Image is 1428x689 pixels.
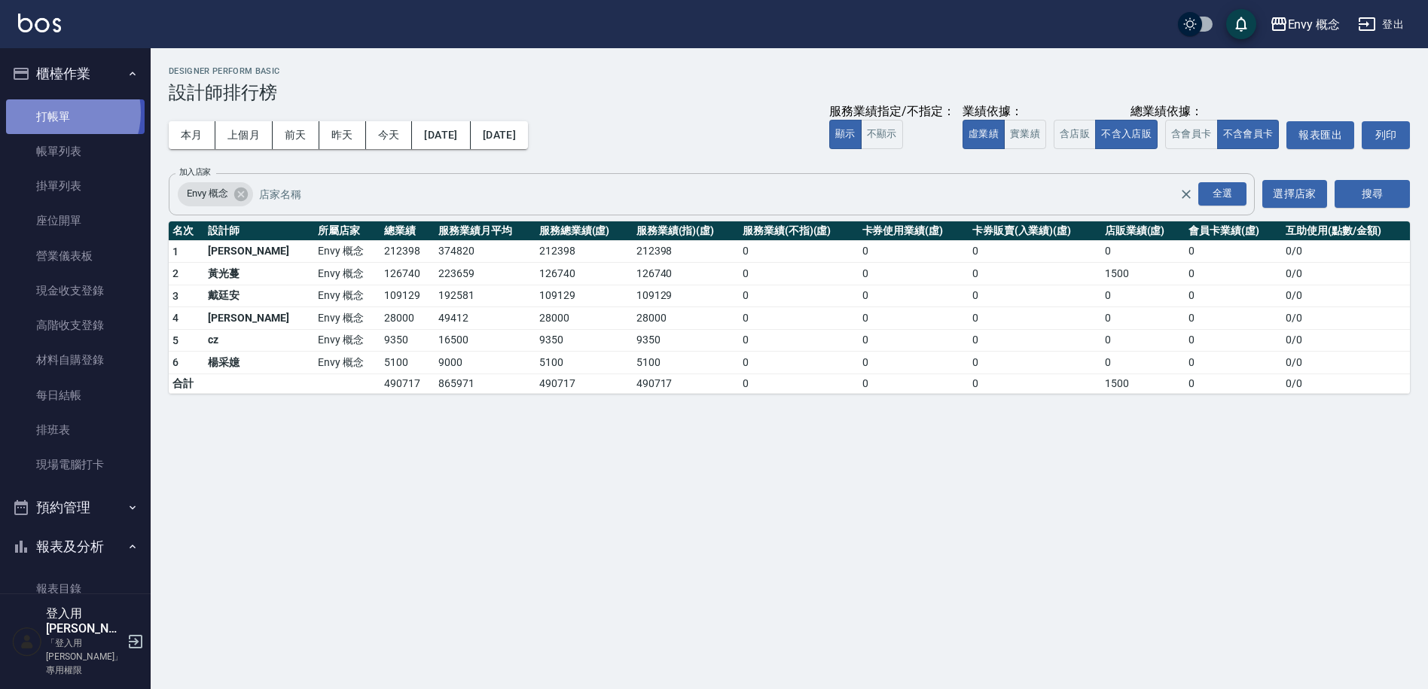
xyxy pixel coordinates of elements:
[859,373,969,393] td: 0
[969,221,1101,241] th: 卡券販賣(入業績)(虛)
[169,373,204,393] td: 合計
[1185,307,1282,330] td: 0
[633,240,739,263] td: 212398
[471,121,528,149] button: [DATE]
[739,307,859,330] td: 0
[273,121,319,149] button: 前天
[1282,285,1410,307] td: 0 / 0
[1185,329,1282,352] td: 0
[969,352,1101,374] td: 0
[6,413,145,447] a: 排班表
[169,121,215,149] button: 本月
[6,488,145,527] button: 預約管理
[1101,307,1185,330] td: 0
[535,263,633,285] td: 126740
[435,240,535,263] td: 374820
[1185,240,1282,263] td: 0
[969,373,1101,393] td: 0
[1185,352,1282,374] td: 0
[859,221,969,241] th: 卡券使用業績(虛)
[172,290,178,302] span: 3
[1282,352,1410,374] td: 0 / 0
[172,356,178,368] span: 6
[435,285,535,307] td: 192581
[6,54,145,93] button: 櫃檯作業
[380,221,435,241] th: 總業績
[204,240,314,263] td: [PERSON_NAME]
[739,373,859,393] td: 0
[829,120,862,149] button: 顯示
[739,240,859,263] td: 0
[535,240,633,263] td: 212398
[963,104,1046,120] div: 業績依據：
[6,308,145,343] a: 高階收支登錄
[535,221,633,241] th: 服務總業績(虛)
[178,186,237,201] span: Envy 概念
[380,240,435,263] td: 212398
[633,373,739,393] td: 490717
[204,352,314,374] td: 楊采嬑
[435,221,535,241] th: 服務業績月平均
[1286,121,1354,149] button: 報表匯出
[1282,263,1410,285] td: 0 / 0
[6,134,145,169] a: 帳單列表
[172,267,178,279] span: 2
[969,285,1101,307] td: 0
[435,307,535,330] td: 49412
[739,263,859,285] td: 0
[1288,15,1341,34] div: Envy 概念
[6,273,145,308] a: 現金收支登錄
[380,285,435,307] td: 109129
[1226,9,1256,39] button: save
[1282,329,1410,352] td: 0 / 0
[204,263,314,285] td: 黃光蔓
[1101,263,1185,285] td: 1500
[204,329,314,352] td: cz
[1101,352,1185,374] td: 0
[46,636,123,677] p: 「登入用[PERSON_NAME]」專用權限
[6,572,145,606] a: 報表目錄
[46,606,123,636] h5: 登入用[PERSON_NAME]
[859,307,969,330] td: 0
[435,329,535,352] td: 16500
[1004,120,1046,149] button: 實業績
[829,104,955,120] div: 服務業績指定/不指定：
[1262,180,1327,208] button: 選擇店家
[1335,180,1410,208] button: 搜尋
[859,329,969,352] td: 0
[633,285,739,307] td: 109129
[535,307,633,330] td: 28000
[6,527,145,566] button: 報表及分析
[1101,329,1185,352] td: 0
[969,263,1101,285] td: 0
[1185,285,1282,307] td: 0
[535,373,633,393] td: 490717
[380,373,435,393] td: 490717
[319,121,366,149] button: 昨天
[633,352,739,374] td: 5100
[1054,120,1096,149] button: 含店販
[314,263,380,285] td: Envy 概念
[1101,373,1185,393] td: 1500
[18,14,61,32] img: Logo
[204,285,314,307] td: 戴廷安
[1101,285,1185,307] td: 0
[969,307,1101,330] td: 0
[314,329,380,352] td: Envy 概念
[1054,104,1279,120] div: 總業績依據：
[314,307,380,330] td: Envy 概念
[179,166,211,178] label: 加入店家
[6,169,145,203] a: 掛單列表
[1176,184,1197,205] button: Clear
[1282,307,1410,330] td: 0 / 0
[314,240,380,263] td: Envy 概念
[366,121,413,149] button: 今天
[861,120,903,149] button: 不顯示
[6,99,145,134] a: 打帳單
[969,240,1101,263] td: 0
[169,221,204,241] th: 名次
[169,221,1410,394] table: a dense table
[1282,221,1410,241] th: 互助使用(點數/金額)
[1185,373,1282,393] td: 0
[1185,263,1282,285] td: 0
